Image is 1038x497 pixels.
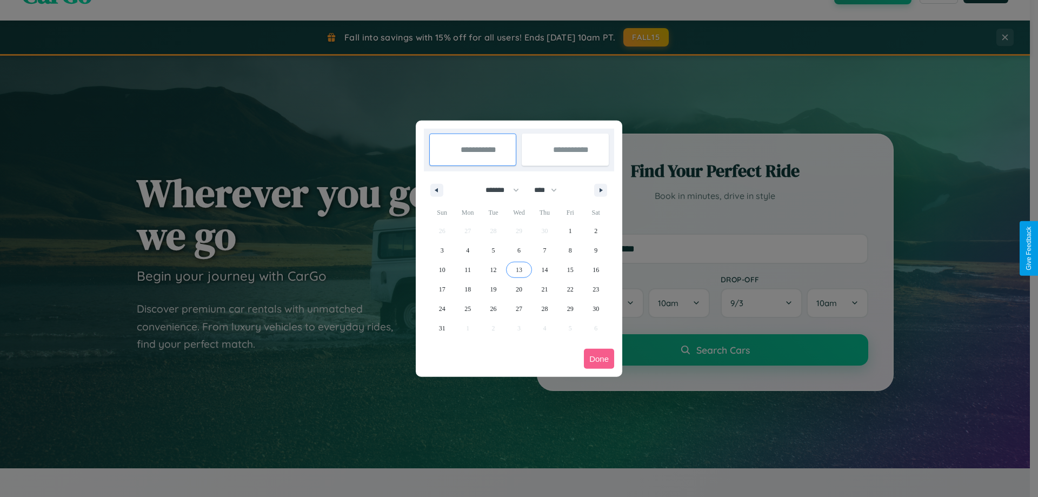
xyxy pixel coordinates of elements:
span: 18 [464,280,471,299]
span: 17 [439,280,445,299]
button: 26 [481,299,506,319]
span: 26 [490,299,497,319]
span: 5 [492,241,495,260]
span: 12 [490,260,497,280]
span: 14 [541,260,548,280]
button: 31 [429,319,455,338]
span: 11 [464,260,471,280]
button: 4 [455,241,480,260]
button: 23 [583,280,609,299]
button: 29 [557,299,583,319]
span: 28 [541,299,548,319]
span: 23 [593,280,599,299]
button: 15 [557,260,583,280]
span: 15 [567,260,574,280]
div: Give Feedback [1025,227,1033,270]
span: Thu [532,204,557,221]
span: 2 [594,221,597,241]
button: 2 [583,221,609,241]
span: Fri [557,204,583,221]
button: 5 [481,241,506,260]
button: 9 [583,241,609,260]
button: 27 [506,299,531,319]
button: 28 [532,299,557,319]
button: 10 [429,260,455,280]
span: Mon [455,204,480,221]
button: 12 [481,260,506,280]
span: 21 [541,280,548,299]
span: 10 [439,260,445,280]
span: 29 [567,299,574,319]
button: 22 [557,280,583,299]
button: 14 [532,260,557,280]
span: 9 [594,241,597,260]
span: 24 [439,299,445,319]
span: Tue [481,204,506,221]
span: 25 [464,299,471,319]
button: 13 [506,260,531,280]
button: 24 [429,299,455,319]
span: Wed [506,204,531,221]
button: 18 [455,280,480,299]
button: 7 [532,241,557,260]
span: 7 [543,241,546,260]
button: 19 [481,280,506,299]
button: 20 [506,280,531,299]
span: 31 [439,319,445,338]
span: 13 [516,260,522,280]
button: 16 [583,260,609,280]
span: 19 [490,280,497,299]
button: 17 [429,280,455,299]
button: 3 [429,241,455,260]
span: 4 [466,241,469,260]
button: 6 [506,241,531,260]
span: Sun [429,204,455,221]
span: 30 [593,299,599,319]
span: 22 [567,280,574,299]
button: 25 [455,299,480,319]
span: Sat [583,204,609,221]
span: 3 [441,241,444,260]
button: 11 [455,260,480,280]
button: 8 [557,241,583,260]
span: 8 [569,241,572,260]
button: Done [584,349,614,369]
button: 21 [532,280,557,299]
span: 27 [516,299,522,319]
button: 1 [557,221,583,241]
span: 6 [517,241,521,260]
span: 1 [569,221,572,241]
span: 16 [593,260,599,280]
span: 20 [516,280,522,299]
button: 30 [583,299,609,319]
